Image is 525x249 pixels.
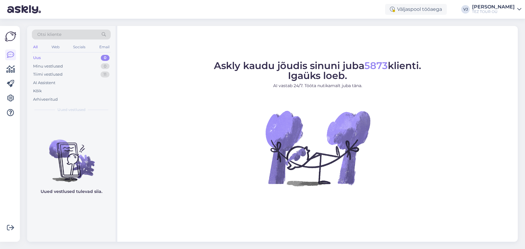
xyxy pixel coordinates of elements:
[57,107,85,112] span: Uued vestlused
[100,71,110,77] div: 11
[37,31,61,38] span: Otsi kliente
[385,4,447,15] div: Väljaspool tööaega
[98,43,111,51] div: Email
[33,63,63,69] div: Minu vestlused
[33,96,58,102] div: Arhiveeritud
[33,55,41,61] div: Uus
[364,60,388,71] span: 5873
[472,9,515,14] div: TEZ TOUR OÜ
[101,63,110,69] div: 0
[72,43,87,51] div: Socials
[264,94,372,202] img: No Chat active
[33,80,55,86] div: AI Assistent
[5,31,16,42] img: Askly Logo
[33,88,42,94] div: Kõik
[214,83,421,89] p: AI vastab 24/7. Tööta nutikamalt juba täna.
[27,129,116,183] img: No chats
[472,5,521,14] a: [PERSON_NAME]TEZ TOUR OÜ
[33,71,63,77] div: Tiimi vestlused
[32,43,39,51] div: All
[472,5,515,9] div: [PERSON_NAME]
[461,5,470,14] div: VJ
[101,55,110,61] div: 0
[50,43,61,51] div: Web
[41,188,102,195] p: Uued vestlused tulevad siia.
[214,60,421,81] span: Askly kaudu jõudis sinuni juba klienti. Igaüks loeb.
